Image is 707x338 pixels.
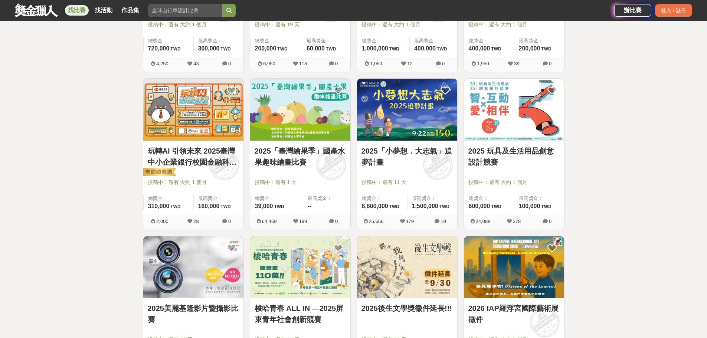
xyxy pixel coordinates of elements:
[464,236,564,298] img: Cover Image
[362,37,405,45] span: 總獎金：
[414,37,452,45] span: 最高獎金：
[92,5,115,16] a: 找活動
[143,236,243,299] a: Cover Image
[477,61,489,66] span: 1,950
[299,61,307,66] span: 118
[170,46,180,52] span: TWD
[412,195,453,202] span: 最高獎金：
[143,79,243,141] img: Cover Image
[307,37,346,45] span: 最高獎金：
[263,61,275,66] span: 6,950
[519,37,560,45] span: 最高獎金：
[250,236,350,299] a: Cover Image
[255,145,346,168] a: 2025「臺灣繪果季」國產水果趣味繪畫比賽
[308,203,312,209] span: --
[148,178,239,186] span: 投稿中：還有 大約 1 個月
[198,45,220,52] span: 300,000
[307,45,325,52] span: 60,000
[468,21,560,29] span: 投稿中：還有 大約 1 個月
[464,79,564,141] img: Cover Image
[469,195,510,202] span: 總獎金：
[143,236,243,298] img: Cover Image
[228,219,231,224] span: 0
[437,46,447,52] span: TWD
[262,219,277,224] span: 64,469
[250,236,350,298] img: Cover Image
[170,204,180,209] span: TWD
[357,236,457,299] a: Cover Image
[255,37,297,45] span: 總獎金：
[468,178,560,186] span: 投稿中：還有 大約 1 個月
[614,4,651,17] a: 辦比賽
[255,178,346,186] span: 投稿中：還有 1 天
[156,219,168,224] span: 2,000
[469,203,490,209] span: 600,000
[148,303,239,325] a: 2025美麗基隆影片暨攝影比賽
[491,46,501,52] span: TWD
[442,61,445,66] span: 0
[335,61,338,66] span: 0
[299,219,307,224] span: 199
[549,219,551,224] span: 0
[148,45,170,52] span: 720,000
[519,45,540,52] span: 200,000
[255,21,346,29] span: 投稿中：還有 19 天
[255,45,276,52] span: 200,000
[468,145,560,168] a: 2025 玩具及生活用品創意設計競賽
[148,145,239,168] a: 玩轉AI 引領未來 2025臺灣中小企業銀行校園金融科技創意挑戰賽
[274,204,284,209] span: TWD
[491,204,501,209] span: TWD
[369,219,384,224] span: 25,666
[469,45,490,52] span: 400,000
[362,45,388,52] span: 1,000,000
[541,46,551,52] span: TWD
[549,61,551,66] span: 0
[255,195,298,202] span: 總獎金：
[198,37,239,45] span: 最高獎金：
[65,5,89,16] a: 找比賽
[335,219,338,224] span: 0
[407,61,412,66] span: 12
[326,46,336,52] span: TWD
[441,219,446,224] span: 19
[193,219,199,224] span: 28
[193,61,199,66] span: 43
[148,37,189,45] span: 總獎金：
[406,219,414,224] span: 179
[148,195,189,202] span: 總獎金：
[468,303,560,325] a: 2026 IAP羅浮宮國際藝術展徵件
[362,195,403,202] span: 總獎金：
[308,195,346,202] span: 最高獎金：
[464,236,564,299] a: Cover Image
[198,203,220,209] span: 160,000
[370,61,382,66] span: 1,050
[156,61,168,66] span: 4,250
[148,4,222,17] input: 全球自行車設計比賽
[655,4,692,17] div: 登入 / 註冊
[220,46,230,52] span: TWD
[118,5,142,16] a: 作品集
[198,195,239,202] span: 最高獎金：
[476,219,491,224] span: 24,088
[541,204,551,209] span: TWD
[361,145,453,168] a: 2025「小夢想．大志氣」追夢計畫
[148,21,239,29] span: 投稿中：還有 大約 1 個月
[255,303,346,325] a: 梭哈青春 ALL IN —2025屏東青年社會創新競賽
[228,61,231,66] span: 0
[469,37,510,45] span: 總獎金：
[389,204,399,209] span: TWD
[519,203,540,209] span: 100,000
[250,79,350,141] img: Cover Image
[412,203,438,209] span: 1,500,000
[255,203,273,209] span: 39,000
[414,45,436,52] span: 400,000
[357,79,457,141] img: Cover Image
[220,204,230,209] span: TWD
[361,178,453,186] span: 投稿中：還有 11 天
[519,195,560,202] span: 最高獎金：
[514,61,519,66] span: 39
